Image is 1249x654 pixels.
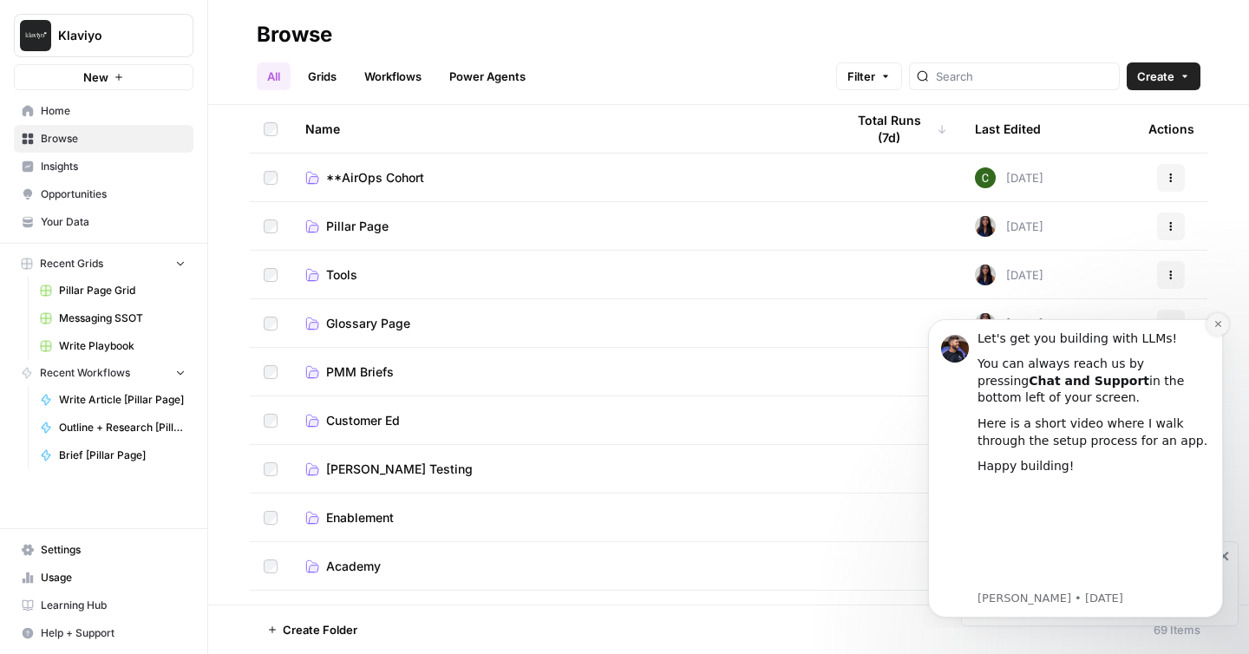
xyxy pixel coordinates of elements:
a: Learning Hub [14,592,193,619]
span: Recent Workflows [40,365,130,381]
div: Total Runs (7d) [845,105,947,153]
a: Browse [14,125,193,153]
span: Pillar Page [326,218,389,235]
span: Enablement [326,509,394,526]
button: Dismiss notification [304,10,327,32]
img: 14qrvic887bnlg6dzgoj39zarp80 [975,167,996,188]
button: Create [1127,62,1200,90]
button: Filter [836,62,902,90]
a: Outline + Research [Pillar Page] [32,414,193,441]
span: Home [41,103,186,119]
div: [DATE] [975,265,1043,285]
a: All [257,62,291,90]
a: Your Data [14,208,193,236]
span: Usage [41,570,186,585]
a: Glossary Page [305,315,817,332]
span: PMM Briefs [326,363,394,381]
span: Klaviyo [58,27,163,44]
span: Write Article [Pillar Page] [59,392,186,408]
span: Create [1137,68,1174,85]
a: Grids [298,62,347,90]
a: [PERSON_NAME] Testing [305,461,817,478]
a: Enablement [305,509,817,526]
span: Your Data [41,214,186,230]
button: Workspace: Klaviyo [14,14,193,57]
div: Browse [257,21,332,49]
a: PMM Briefs [305,363,817,381]
span: Messaging SSOT [59,311,186,326]
span: Opportunities [41,186,186,202]
button: New [14,64,193,90]
a: Academy [305,558,817,575]
button: Create Folder [257,616,368,644]
span: Outline + Research [Pillar Page] [59,420,186,435]
img: rox323kbkgutb4wcij4krxobkpon [975,265,996,285]
span: Browse [41,131,186,147]
button: Help + Support [14,619,193,647]
a: Customer Ed [305,412,817,429]
a: Settings [14,536,193,564]
a: Write Article [Pillar Page] [32,386,193,414]
div: [DATE] [975,167,1043,188]
span: Academy [326,558,381,575]
a: Insights [14,153,193,180]
div: Last Edited [975,105,1041,153]
button: Recent Grids [14,251,193,277]
a: **AirOps Cohort [305,169,817,186]
button: Recent Workflows [14,360,193,386]
iframe: Intercom notifications message [902,304,1249,628]
span: **AirOps Cohort [326,169,424,186]
a: Brief [Pillar Page] [32,441,193,469]
input: Search [936,68,1112,85]
a: Workflows [354,62,432,90]
iframe: youtube [75,180,308,284]
img: rox323kbkgutb4wcij4krxobkpon [975,216,996,237]
a: Write Playbook [32,332,193,360]
span: Tools [326,266,357,284]
a: Messaging SSOT [32,304,193,332]
div: Name [305,105,817,153]
span: Customer Ed [326,412,400,429]
a: Pillar Page Grid [32,277,193,304]
span: Filter [847,68,875,85]
a: Power Agents [439,62,536,90]
span: New [83,69,108,86]
span: Recent Grids [40,256,103,271]
span: Write Playbook [59,338,186,354]
span: Brief [Pillar Page] [59,448,186,463]
div: 69 Items [1154,621,1200,638]
a: Usage [14,564,193,592]
span: Insights [41,159,186,174]
span: Learning Hub [41,598,186,613]
span: Settings [41,542,186,558]
span: Glossary Page [326,315,410,332]
a: Opportunities [14,180,193,208]
img: Klaviyo Logo [20,20,51,51]
span: Create Folder [283,621,357,638]
a: Pillar Page [305,218,817,235]
div: [DATE] [975,216,1043,237]
p: Message from Steven, sent 1d ago [75,287,308,303]
span: Pillar Page Grid [59,283,186,298]
span: Help + Support [41,625,186,641]
span: [PERSON_NAME] Testing [326,461,473,478]
div: Actions [1148,105,1194,153]
a: Home [14,97,193,125]
a: Tools [305,266,817,284]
